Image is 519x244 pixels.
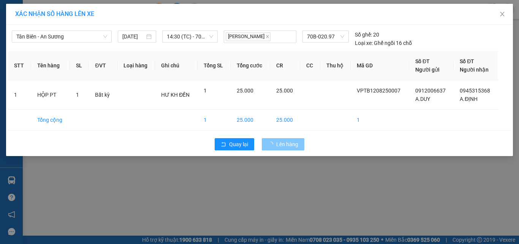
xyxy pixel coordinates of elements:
[3,5,36,38] img: logo
[38,48,80,54] span: VPTB1208250007
[355,30,372,39] span: Số ghế:
[415,58,430,64] span: Số ĐT
[89,51,117,80] th: ĐVT
[155,51,198,80] th: Ghi chú
[231,51,270,80] th: Tổng cước
[270,51,301,80] th: CR
[122,32,144,41] input: 12/08/2025
[460,67,489,73] span: Người nhận
[70,51,89,80] th: SL
[2,49,79,54] span: [PERSON_NAME]:
[2,55,46,60] span: In ngày:
[89,80,117,110] td: Bất kỳ
[268,142,276,147] span: loading
[198,51,231,80] th: Tổng SL
[415,67,440,73] span: Người gửi
[60,34,93,38] span: Hotline: 19001152
[31,110,70,131] td: Tổng cộng
[276,88,293,94] span: 25.000
[355,30,379,39] div: 20
[117,51,155,80] th: Loại hàng
[60,23,104,32] span: 01 Võ Văn Truyện, KP.1, Phường 2
[357,88,400,94] span: VPTB1208250007
[161,92,190,98] span: HƯ KH ĐỀN
[8,51,31,80] th: STT
[355,39,412,47] div: Ghế ngồi 16 chỗ
[460,88,490,94] span: 0945315368
[266,35,269,38] span: close
[300,51,320,80] th: CC
[167,31,214,42] span: 14:30 (TC) - 70B-020.97
[8,80,31,110] td: 1
[31,80,70,110] td: HỘP PT
[229,140,248,148] span: Quay lại
[351,110,409,131] td: 1
[415,96,430,102] span: A.DUY
[231,110,270,131] td: 25.000
[415,88,446,94] span: 0912006637
[492,4,513,25] button: Close
[16,31,107,42] span: Tân Biên - An Sương
[215,138,254,150] button: rollbackQuay lại
[355,39,373,47] span: Loại xe:
[15,10,94,18] span: XÁC NHẬN SỐ HÀNG LÊN XE
[499,11,505,17] span: close
[60,4,104,11] strong: ĐỒNG PHƯỚC
[76,92,79,98] span: 1
[21,41,93,47] span: -----------------------------------------
[460,96,478,102] span: A.ĐỊNH
[31,51,70,80] th: Tên hàng
[307,31,344,42] span: 70B-020.97
[320,51,351,80] th: Thu hộ
[226,32,271,41] span: [PERSON_NAME]
[270,110,301,131] td: 25.000
[262,138,304,150] button: Lên hàng
[204,88,207,94] span: 1
[460,58,474,64] span: Số ĐT
[237,88,253,94] span: 25.000
[60,12,102,22] span: Bến xe [GEOGRAPHIC_DATA]
[198,110,231,131] td: 1
[276,140,298,148] span: Lên hàng
[351,51,409,80] th: Mã GD
[17,55,46,60] span: 14:09:56 [DATE]
[221,142,226,148] span: rollback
